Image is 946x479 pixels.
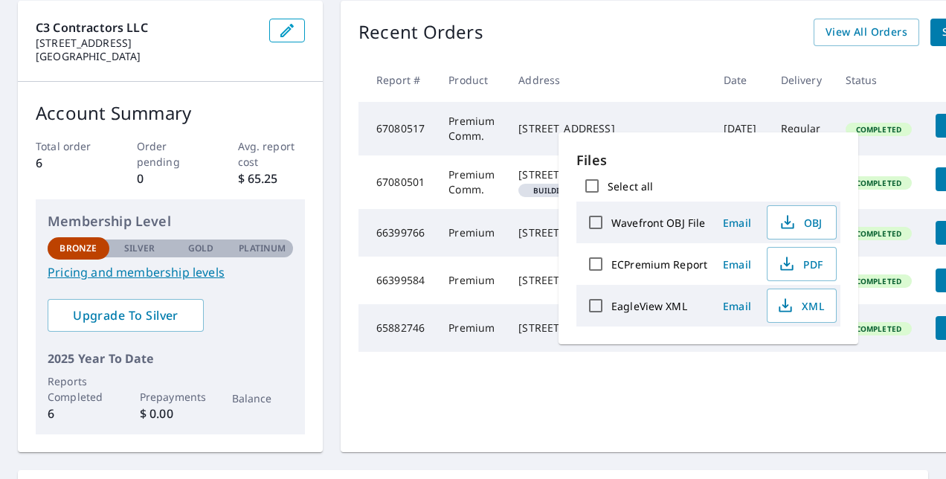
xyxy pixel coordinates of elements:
span: 1 [524,187,601,194]
div: [STREET_ADDRESS] [518,167,699,182]
p: C3 Contractors LLC [36,19,257,36]
td: Premium Comm. [437,102,506,155]
p: 0 [137,170,205,187]
p: $ 65.25 [238,170,306,187]
p: Silver [124,242,155,255]
a: Upgrade To Silver [48,299,204,332]
span: Completed [847,324,910,334]
p: Prepayments [140,389,202,405]
button: Email [713,253,761,276]
span: XML [776,297,824,315]
span: View All Orders [826,23,907,42]
td: 66399766 [358,209,437,257]
p: Files [576,150,840,170]
em: Building ID [533,187,582,194]
span: Completed [847,178,910,188]
th: Status [834,58,924,102]
label: Select all [608,179,653,193]
p: 6 [36,154,103,172]
p: Membership Level [48,211,293,231]
td: Premium [437,304,506,352]
p: Reports Completed [48,373,109,405]
p: Avg. report cost [238,138,306,170]
span: Email [719,257,755,271]
p: Bronze [59,242,97,255]
p: Recent Orders [358,19,483,46]
button: XML [767,289,837,323]
label: EagleView XML [611,299,687,313]
div: [STREET_ADDRESS] [518,225,699,240]
th: Address [506,58,711,102]
p: 2025 Year To Date [48,350,293,367]
p: Account Summary [36,100,305,126]
th: Delivery [769,58,834,102]
div: [STREET_ADDRESS] [518,273,699,288]
td: Premium [437,257,506,304]
td: 67080501 [358,155,437,209]
td: Premium [437,209,506,257]
a: Pricing and membership levels [48,263,293,281]
td: Premium Comm. [437,155,506,209]
p: $ 0.00 [140,405,202,422]
label: Wavefront OBJ File [611,216,705,230]
span: Email [719,216,755,230]
p: [STREET_ADDRESS] [36,36,257,50]
td: [DATE] [712,102,769,155]
span: Completed [847,228,910,239]
div: [STREET_ADDRESS] [518,121,699,136]
p: 6 [48,405,109,422]
span: PDF [776,255,824,273]
th: Product [437,58,506,102]
button: Email [713,295,761,318]
p: Order pending [137,138,205,170]
p: [GEOGRAPHIC_DATA] [36,50,257,63]
td: 66399584 [358,257,437,304]
p: Gold [188,242,213,255]
label: ECPremium Report [611,257,707,271]
a: View All Orders [814,19,919,46]
button: OBJ [767,205,837,239]
td: 65882746 [358,304,437,352]
span: OBJ [776,213,824,231]
button: Email [713,211,761,234]
span: Completed [847,276,910,286]
td: 67080517 [358,102,437,155]
td: Regular [769,102,834,155]
th: Date [712,58,769,102]
p: Platinum [239,242,286,255]
span: Upgrade To Silver [59,307,192,324]
th: Report # [358,58,437,102]
button: PDF [767,247,837,281]
div: [STREET_ADDRESS][PERSON_NAME] [518,321,699,335]
p: Total order [36,138,103,154]
span: Email [719,299,755,313]
span: Completed [847,124,910,135]
p: Balance [232,390,294,406]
